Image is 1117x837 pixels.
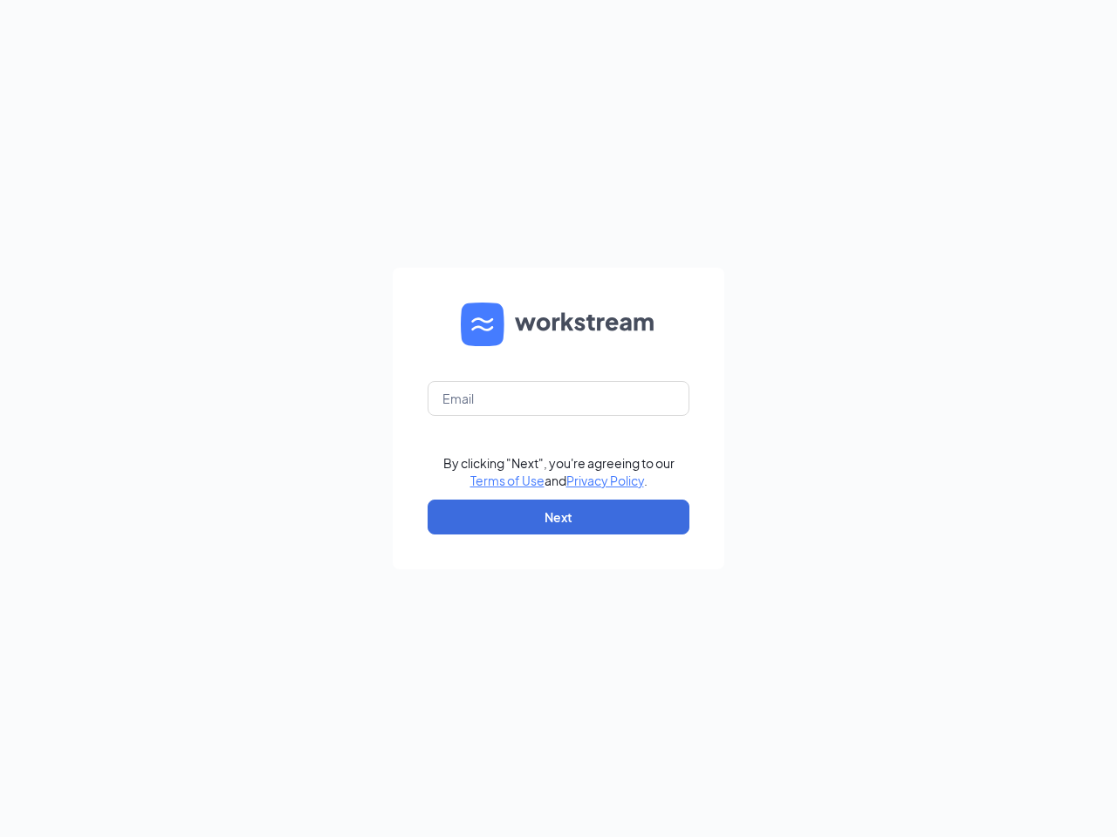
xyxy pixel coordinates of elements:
img: WS logo and Workstream text [461,303,656,346]
a: Privacy Policy [566,473,644,488]
a: Terms of Use [470,473,545,488]
div: By clicking "Next", you're agreeing to our and . [443,454,675,489]
input: Email [428,381,689,416]
button: Next [428,500,689,534]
